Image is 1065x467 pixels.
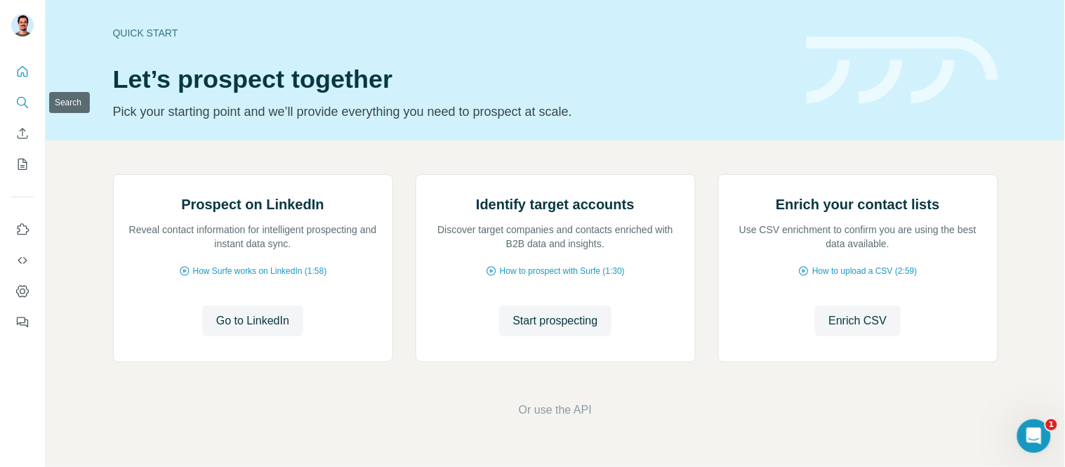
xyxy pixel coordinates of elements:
button: Or use the API [519,402,592,419]
button: Use Surfe API [11,248,34,273]
img: banner [807,37,998,105]
h2: Identify target accounts [476,195,635,214]
p: Pick your starting point and we’ll provide everything you need to prospect at scale. [113,102,790,121]
span: 1 [1046,419,1057,430]
iframe: Intercom live chat [1017,419,1051,453]
h2: Prospect on LinkedIn [181,195,324,214]
span: Start prospecting [513,313,598,329]
button: Quick start [11,59,34,84]
span: How Surfe works on LinkedIn (1:58) [193,265,327,277]
img: Avatar [11,14,34,37]
div: Quick start [113,26,790,40]
button: Search [11,90,34,115]
span: Go to LinkedIn [216,313,289,329]
button: Enrich CSV [11,121,34,146]
button: Use Surfe on LinkedIn [11,217,34,242]
span: How to prospect with Surfe (1:30) [500,265,625,277]
button: Feedback [11,310,34,335]
h2: Enrich your contact lists [776,195,939,214]
p: Use CSV enrichment to confirm you are using the best data available. [733,223,984,251]
button: Go to LinkedIn [202,305,303,336]
span: Enrich CSV [829,313,887,329]
span: How to upload a CSV (2:59) [812,265,917,277]
p: Reveal contact information for intelligent prospecting and instant data sync. [128,223,378,251]
button: Dashboard [11,279,34,304]
button: Enrich CSV [815,305,901,336]
h1: Let’s prospect together [113,65,790,93]
p: Discover target companies and contacts enriched with B2B data and insights. [430,223,681,251]
button: Start prospecting [499,305,612,336]
button: My lists [11,152,34,177]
